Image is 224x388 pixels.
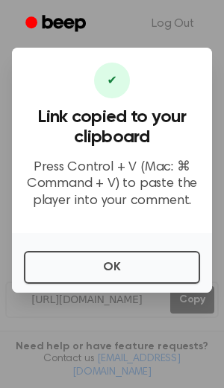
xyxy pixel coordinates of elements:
[24,107,200,147] h3: Link copied to your clipboard
[24,159,200,210] p: Press Control + V (Mac: ⌘ Command + V) to paste the player into your comment.
[24,251,200,284] button: OK
[94,63,130,98] div: ✔
[15,10,99,39] a: Beep
[137,6,209,42] a: Log Out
